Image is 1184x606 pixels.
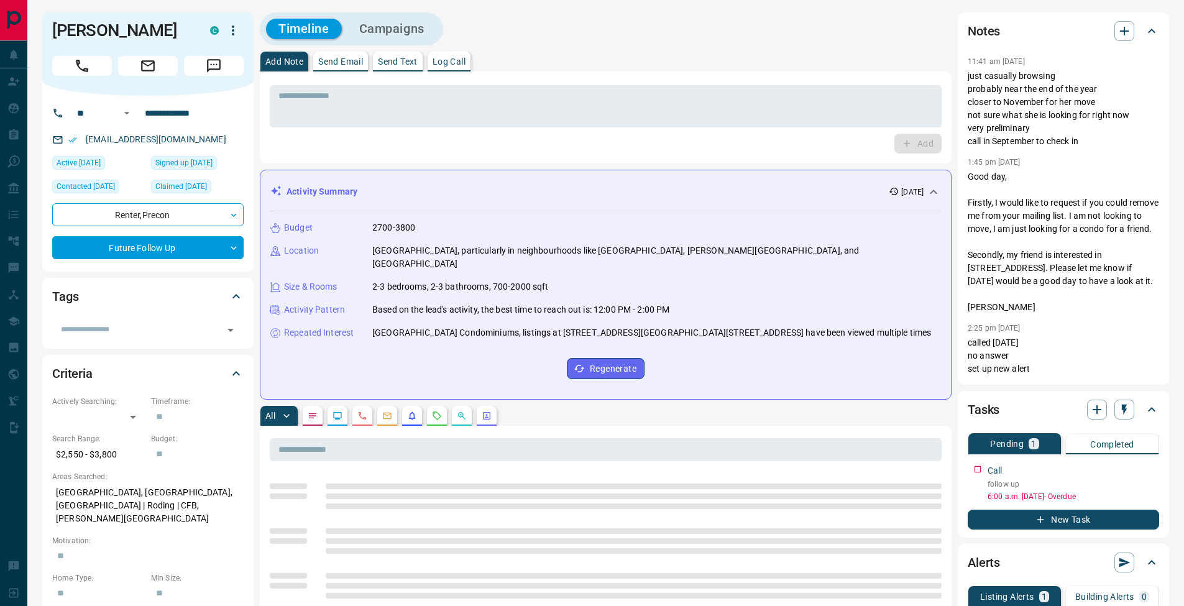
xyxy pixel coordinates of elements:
div: Criteria [52,359,244,388]
span: Message [184,56,244,76]
p: 1:45 pm [DATE] [968,158,1021,167]
span: Claimed [DATE] [155,180,207,193]
p: Min Size: [151,572,244,584]
svg: Listing Alerts [407,411,417,421]
h2: Tags [52,287,78,306]
p: Repeated Interest [284,326,354,339]
span: Active [DATE] [57,157,101,169]
div: Activity Summary[DATE] [270,180,941,203]
p: Budget: [151,433,244,444]
p: 2700-3800 [372,221,415,234]
p: [GEOGRAPHIC_DATA], particularly in neighbourhoods like [GEOGRAPHIC_DATA], [PERSON_NAME][GEOGRAPHI... [372,244,941,270]
div: Alerts [968,548,1159,577]
div: Sat Jun 14 2025 [52,156,145,173]
h2: Tasks [968,400,999,420]
p: 11:41 am [DATE] [968,57,1025,66]
p: 6:00 a.m. [DATE] - Overdue [988,491,1159,502]
svg: Opportunities [457,411,467,421]
svg: Calls [357,411,367,421]
p: Home Type: [52,572,145,584]
p: 2:25 pm [DATE] [968,324,1021,333]
p: Areas Searched: [52,471,244,482]
p: 2-3 bedrooms, 2-3 bathrooms, 700-2000 sqft [372,280,549,293]
p: Call [988,464,1003,477]
p: Location [284,244,319,257]
span: Call [52,56,112,76]
p: $2,550 - $3,800 [52,444,145,465]
div: Renter , Precon [52,203,244,226]
h2: Criteria [52,364,93,383]
svg: Requests [432,411,442,421]
h2: Alerts [968,553,1000,572]
div: Notes [968,16,1159,46]
div: Future Follow Up [52,236,244,259]
p: [GEOGRAPHIC_DATA] Condominiums, listings at [STREET_ADDRESS][GEOGRAPHIC_DATA][STREET_ADDRESS] hav... [372,326,931,339]
div: Tue Oct 10 2023 [151,156,244,173]
p: [GEOGRAPHIC_DATA], [GEOGRAPHIC_DATA], [GEOGRAPHIC_DATA] | Roding | CFB, [PERSON_NAME][GEOGRAPHIC_... [52,482,244,529]
svg: Lead Browsing Activity [333,411,342,421]
p: Motivation: [52,535,244,546]
p: Send Text [378,57,418,66]
div: Tags [52,282,244,311]
p: called [DATE] no answer set up new alert sent rental documents email [968,336,1159,388]
h1: [PERSON_NAME] [52,21,191,40]
p: Timeframe: [151,396,244,407]
span: Email [118,56,178,76]
button: Open [119,106,134,121]
p: Size & Rooms [284,280,337,293]
p: Actively Searching: [52,396,145,407]
p: Search Range: [52,433,145,444]
p: Activity Pattern [284,303,345,316]
div: condos.ca [210,26,219,35]
p: Send Email [318,57,363,66]
span: Contacted [DATE] [57,180,115,193]
svg: Agent Actions [482,411,492,421]
button: New Task [968,510,1159,530]
p: Completed [1090,440,1134,449]
div: Tue Jun 17 2025 [52,180,145,197]
p: Building Alerts [1075,592,1134,601]
p: just casually browsing probably near the end of the year closer to November for her move not sure... [968,70,1159,148]
span: Signed up [DATE] [155,157,213,169]
button: Regenerate [567,358,645,379]
p: Listing Alerts [980,592,1034,601]
p: Pending [990,439,1024,448]
button: Campaigns [347,19,437,39]
p: Good day, Firstly, I would like to request if you could remove me from your mailing list. I am no... [968,170,1159,314]
p: Activity Summary [287,185,357,198]
p: Log Call [433,57,466,66]
p: All [265,411,275,420]
div: Tasks [968,395,1159,425]
p: Add Note [265,57,303,66]
button: Open [222,321,239,339]
p: follow up [988,479,1159,490]
svg: Emails [382,411,392,421]
svg: Notes [308,411,318,421]
svg: Email Verified [68,135,77,144]
p: 1 [1031,439,1036,448]
p: Budget [284,221,313,234]
p: 1 [1042,592,1047,601]
p: 0 [1142,592,1147,601]
div: Tue Oct 10 2023 [151,180,244,197]
p: Based on the lead's activity, the best time to reach out is: 12:00 PM - 2:00 PM [372,303,669,316]
button: Timeline [266,19,342,39]
p: [DATE] [901,186,924,198]
h2: Notes [968,21,1000,41]
a: [EMAIL_ADDRESS][DOMAIN_NAME] [86,134,226,144]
